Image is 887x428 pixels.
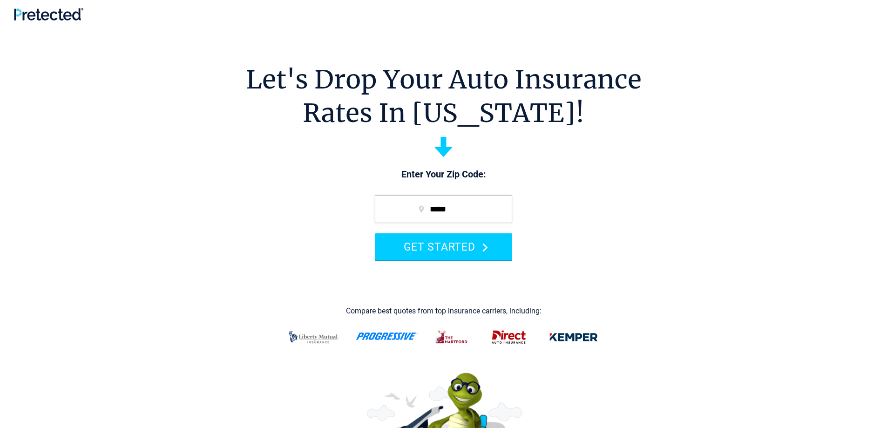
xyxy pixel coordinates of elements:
img: kemper [543,325,604,349]
input: zip code [375,195,512,223]
img: liberty [283,325,345,349]
img: progressive [356,333,418,340]
button: GET STARTED [375,233,512,260]
p: Enter Your Zip Code: [366,168,521,181]
img: thehartford [429,325,475,349]
div: Compare best quotes from top insurance carriers, including: [346,307,542,315]
h1: Let's Drop Your Auto Insurance Rates In [US_STATE]! [246,63,642,130]
img: direct [486,325,532,349]
img: Pretected Logo [14,8,83,20]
